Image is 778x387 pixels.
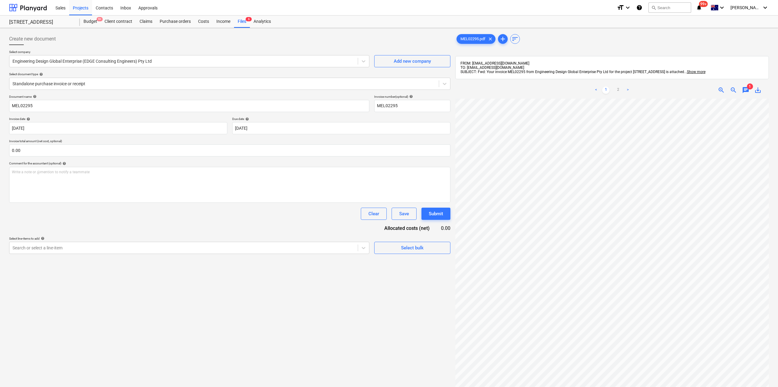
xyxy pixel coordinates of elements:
div: Files [234,16,250,28]
span: ... [684,70,705,74]
div: Document name [9,95,369,99]
div: Invoice number (optional) [374,95,450,99]
a: Files6 [234,16,250,28]
input: Invoice date not specified [9,122,227,134]
input: Invoice total amount (net cost, optional) [9,144,450,157]
a: Costs [194,16,213,28]
div: Allocated costs (net) [371,225,440,232]
button: Save [392,208,417,220]
span: TO: [EMAIL_ADDRESS][DOMAIN_NAME] [460,65,524,70]
div: Comment for the accountant (optional) [9,161,450,165]
a: Analytics [250,16,275,28]
input: Invoice number [374,100,450,112]
div: Select bulk [401,244,424,252]
a: Page 2 [614,86,622,94]
span: help [61,162,66,165]
span: help [32,95,37,98]
div: Add new company [394,57,431,65]
span: chat [742,86,749,94]
button: Select bulk [374,242,450,254]
div: Select line-items to add [9,237,369,241]
button: Submit [421,208,450,220]
iframe: Chat Widget [748,358,778,387]
span: 1 [747,83,753,90]
button: Search [648,2,691,13]
i: format_size [617,4,624,11]
span: search [651,5,656,10]
span: MEL02295.pdf [457,37,489,41]
a: Client contract [101,16,136,28]
a: Claims [136,16,156,28]
a: Budget9+ [80,16,101,28]
i: keyboard_arrow_down [718,4,726,11]
div: [STREET_ADDRESS] [9,19,73,26]
i: keyboard_arrow_down [624,4,631,11]
span: help [38,72,43,76]
span: sort [511,35,519,43]
span: help [408,95,413,98]
span: Show more [687,70,705,74]
a: Previous page [592,86,600,94]
button: Add new company [374,55,450,67]
span: zoom_in [718,86,725,94]
span: [PERSON_NAME] [730,5,761,10]
i: keyboard_arrow_down [762,4,769,11]
p: Select company [9,50,369,55]
div: Budget [80,16,101,28]
span: add [499,35,506,43]
span: zoom_out [730,86,737,94]
a: Income [213,16,234,28]
div: Clear [368,210,379,218]
a: Page 1 is your current page [602,86,609,94]
span: save_alt [754,86,762,94]
div: 0.00 [439,225,450,232]
span: help [40,237,44,240]
div: MEL02295.pdf [456,34,496,44]
i: notifications [696,4,702,11]
span: Create new document [9,35,56,43]
span: help [244,117,249,121]
button: Clear [361,208,387,220]
span: 99+ [699,1,708,7]
span: FROM: [EMAIL_ADDRESS][DOMAIN_NAME] [460,61,529,65]
a: Purchase orders [156,16,194,28]
div: Select document type [9,72,450,76]
input: Document name [9,100,369,112]
i: Knowledge base [636,4,642,11]
span: clear [487,35,494,43]
div: Save [399,210,409,218]
div: Due date [232,117,450,121]
div: Submit [429,210,443,218]
div: Invoice date [9,117,227,121]
span: help [25,117,30,121]
span: 9+ [97,17,103,21]
span: SUBJECT: Fwd: Your invoice MEL02295 from Engineering Design Global Enterprise Pty Ltd for the pro... [460,70,684,74]
a: Next page [624,86,631,94]
input: Due date not specified [232,122,450,134]
span: 6 [246,17,252,21]
p: Invoice total amount (net cost, optional) [9,139,450,144]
